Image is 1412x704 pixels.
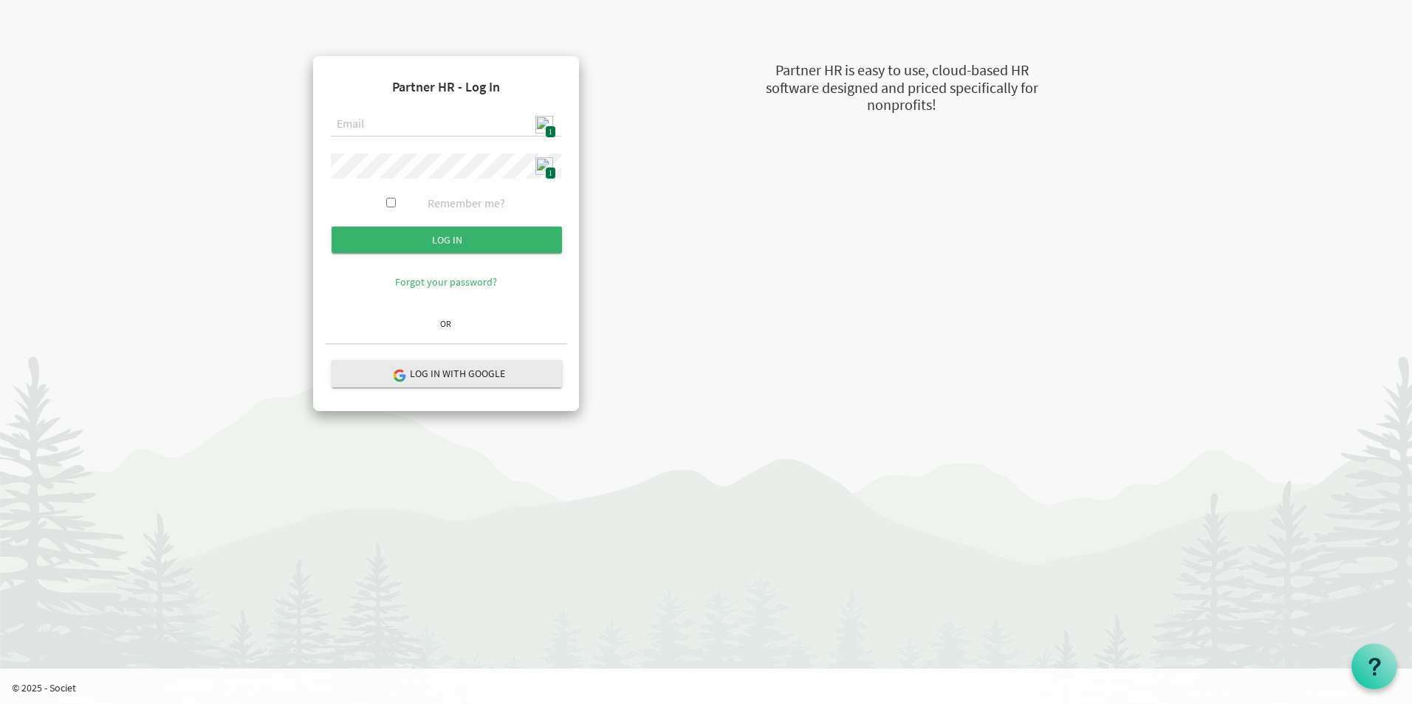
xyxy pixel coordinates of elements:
h4: Partner HR - Log In [325,68,567,106]
span: 1 [545,125,556,138]
div: Partner HR is easy to use, cloud-based HR [691,60,1112,81]
input: Log in [332,227,562,253]
input: Email [331,112,561,137]
label: Remember me? [428,195,505,212]
p: © 2025 - Societ [12,680,1412,695]
span: 1 [545,167,556,179]
button: Log in with Google [332,360,562,387]
img: npw-badge-icon.svg [535,157,553,175]
div: software designed and priced specifically for [691,77,1112,99]
div: nonprofits! [691,94,1112,116]
img: google-logo.png [392,368,405,382]
img: npw-badge-icon.svg [535,116,553,134]
h6: OR [325,319,567,328]
a: Forgot your password? [395,275,497,289]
